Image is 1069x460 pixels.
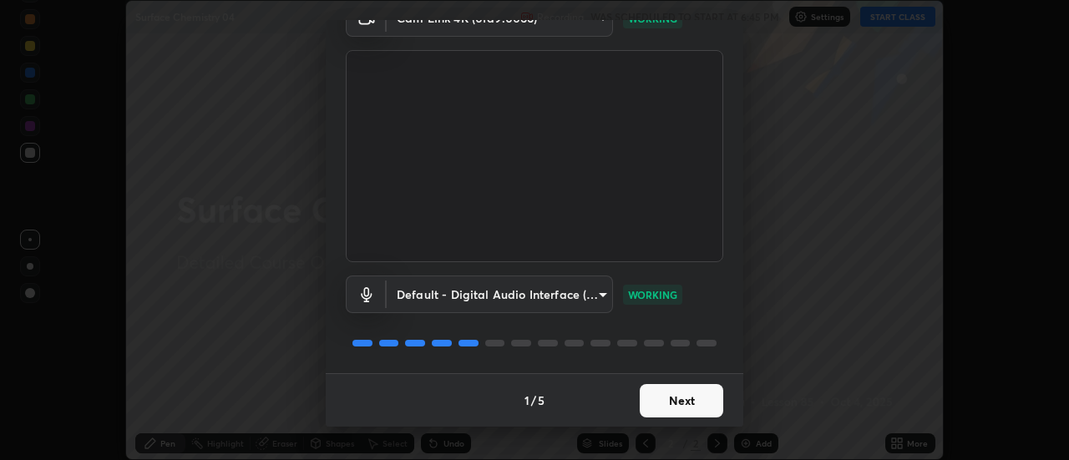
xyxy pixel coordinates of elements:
[531,392,536,409] h4: /
[524,392,529,409] h4: 1
[538,392,545,409] h4: 5
[640,384,723,417] button: Next
[628,287,677,302] p: WORKING
[387,275,613,313] div: Cam Link 4K (0fd9:0066)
